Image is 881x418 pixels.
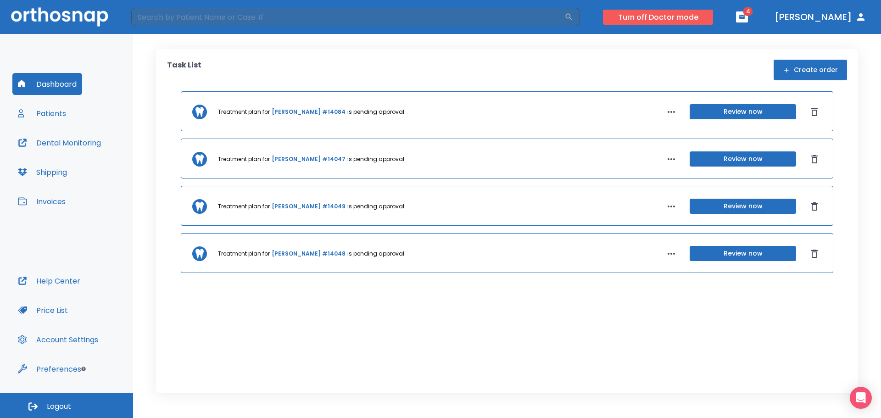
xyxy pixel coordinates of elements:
button: [PERSON_NAME] [771,9,870,25]
a: [PERSON_NAME] #14049 [272,202,346,211]
p: is pending approval [347,155,404,163]
input: Search by Patient Name or Case # [131,8,564,26]
a: [PERSON_NAME] #14084 [272,108,346,116]
button: Shipping [12,161,72,183]
p: is pending approval [347,108,404,116]
p: is pending approval [347,250,404,258]
p: Treatment plan for [218,202,270,211]
button: Review now [690,151,796,167]
p: Treatment plan for [218,155,270,163]
button: Help Center [12,270,86,292]
div: Tooltip anchor [79,365,88,373]
div: Open Intercom Messenger [850,387,872,409]
button: Account Settings [12,329,104,351]
button: Price List [12,299,73,321]
button: Patients [12,102,72,124]
p: is pending approval [347,202,404,211]
button: Review now [690,246,796,261]
button: Dismiss [807,152,822,167]
p: Treatment plan for [218,250,270,258]
button: Dismiss [807,246,822,261]
button: Dental Monitoring [12,132,106,154]
button: Review now [690,104,796,119]
span: Logout [47,401,71,412]
img: Orthosnap [11,7,108,26]
button: Turn off Doctor mode [603,10,713,25]
span: 4 [743,7,753,16]
button: Dashboard [12,73,82,95]
a: [PERSON_NAME] #14048 [272,250,346,258]
button: Dismiss [807,105,822,119]
button: Create order [774,60,847,80]
button: Preferences [12,358,87,380]
button: Review now [690,199,796,214]
button: Invoices [12,190,71,212]
p: Treatment plan for [218,108,270,116]
a: [PERSON_NAME] #14047 [272,155,346,163]
p: Task List [167,60,201,80]
button: Dismiss [807,199,822,214]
